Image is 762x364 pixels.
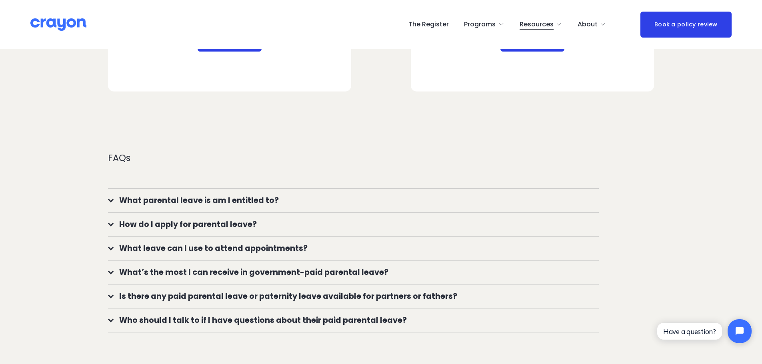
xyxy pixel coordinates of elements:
[464,18,504,31] a: folder dropdown
[114,290,599,302] span: Is there any paid parental leave or paternity leave available for partners or fathers?
[108,284,599,308] button: Is there any paid parental leave or paternity leave available for partners or fathers?
[578,18,606,31] a: folder dropdown
[520,18,562,31] a: folder dropdown
[578,19,598,30] span: About
[114,195,599,206] span: What parental leave is am I entitled to?
[114,219,599,230] span: How do I apply for parental leave?
[520,19,554,30] span: Resources
[108,308,599,332] button: Who should I talk to if I have questions about their paid parental leave?
[108,213,599,236] button: How do I apply for parental leave?
[108,261,599,284] button: What’s the most I can receive in government-paid parental leave?
[464,19,496,30] span: Programs
[114,267,599,278] span: What’s the most I can receive in government-paid parental leave?
[114,314,599,326] span: Who should I talk to if I have questions about their paid parental leave?
[30,18,86,32] img: Crayon
[108,151,599,165] p: FAQs
[114,243,599,254] span: What leave can I use to attend appointments?
[408,18,449,31] a: The Register
[108,189,599,212] button: What parental leave is am I entitled to?
[108,237,599,260] button: What leave can I use to attend appointments?
[650,312,758,350] iframe: Tidio Chat
[640,12,732,38] a: Book a policy review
